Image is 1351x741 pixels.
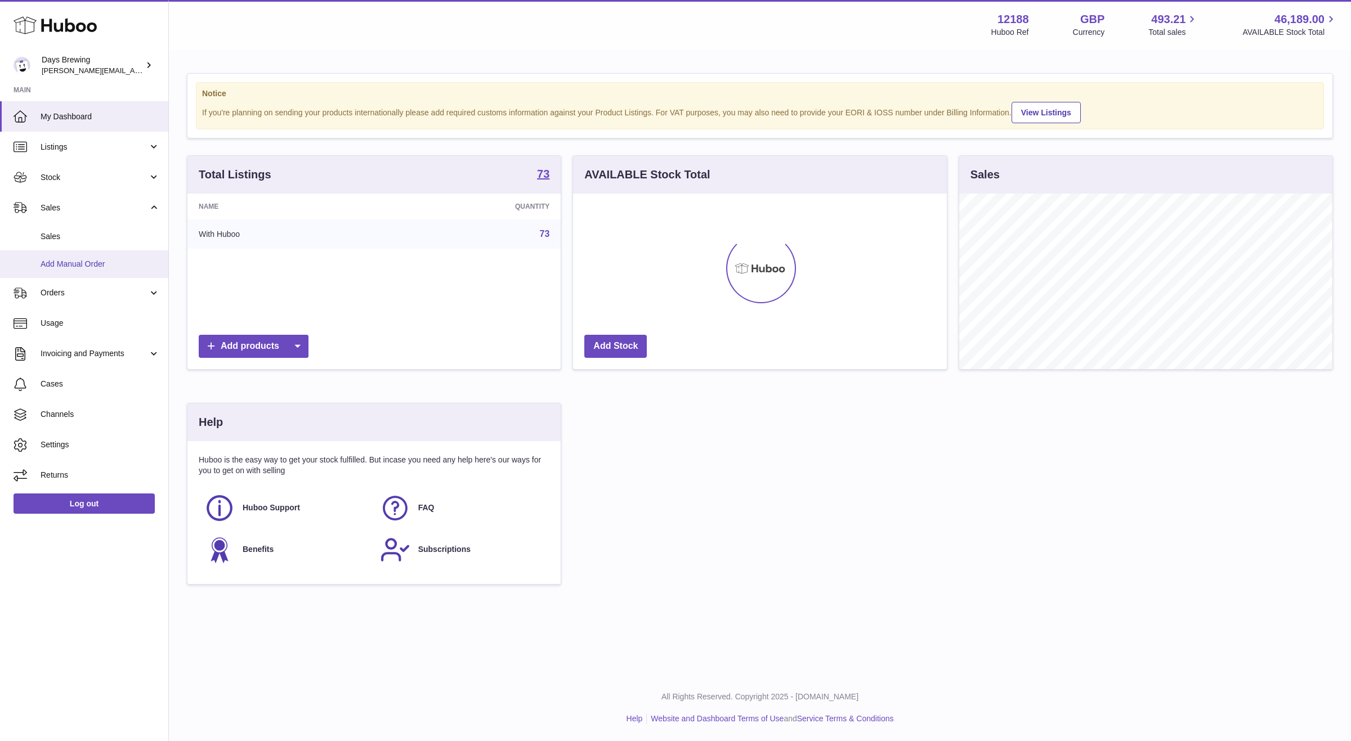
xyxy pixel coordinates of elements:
span: 46,189.00 [1274,12,1325,27]
a: 46,189.00 AVAILABLE Stock Total [1242,12,1337,38]
h3: Sales [970,167,1000,182]
span: Orders [41,288,148,298]
a: FAQ [380,493,544,523]
span: Listings [41,142,148,152]
strong: GBP [1080,12,1104,27]
span: Settings [41,439,160,450]
span: Channels [41,409,160,420]
a: Log out [14,493,155,514]
a: 73 [537,168,549,182]
a: Huboo Support [204,493,369,523]
span: Sales [41,203,148,213]
p: Huboo is the easy way to get your stock fulfilled. But incase you need any help here's our ways f... [199,455,549,476]
span: Benefits [243,544,274,555]
a: Website and Dashboard Terms of Use [651,714,784,723]
strong: 12188 [997,12,1029,27]
span: Subscriptions [418,544,471,555]
span: Cases [41,379,160,389]
a: 493.21 Total sales [1148,12,1198,38]
a: Benefits [204,535,369,565]
span: Sales [41,231,160,242]
span: Returns [41,470,160,480]
th: Quantity [384,194,561,219]
span: Huboo Support [243,502,300,513]
span: My Dashboard [41,111,160,122]
span: Stock [41,172,148,183]
a: 73 [540,229,550,239]
a: Add products [199,335,308,358]
div: Huboo Ref [991,27,1029,38]
span: Invoicing and Payments [41,348,148,359]
td: With Huboo [187,219,384,249]
span: 493.21 [1151,12,1186,27]
span: Total sales [1148,27,1198,38]
span: Add Manual Order [41,259,160,270]
strong: Notice [202,88,1318,99]
span: AVAILABLE Stock Total [1242,27,1337,38]
a: Add Stock [584,335,647,358]
div: Days Brewing [42,55,143,76]
h3: Help [199,415,223,430]
span: Usage [41,318,160,329]
span: FAQ [418,502,435,513]
div: If you're planning on sending your products internationally please add required customs informati... [202,100,1318,123]
a: Help [627,714,643,723]
h3: AVAILABLE Stock Total [584,167,710,182]
h3: Total Listings [199,167,271,182]
a: Service Terms & Conditions [797,714,894,723]
span: [PERSON_NAME][EMAIL_ADDRESS][DOMAIN_NAME] [42,66,226,75]
th: Name [187,194,384,219]
p: All Rights Reserved. Copyright 2025 - [DOMAIN_NAME] [178,691,1342,702]
strong: 73 [537,168,549,179]
img: greg@daysbrewing.com [14,57,30,74]
li: and [647,713,893,724]
div: Currency [1073,27,1105,38]
a: View Listings [1012,102,1081,123]
a: Subscriptions [380,535,544,565]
